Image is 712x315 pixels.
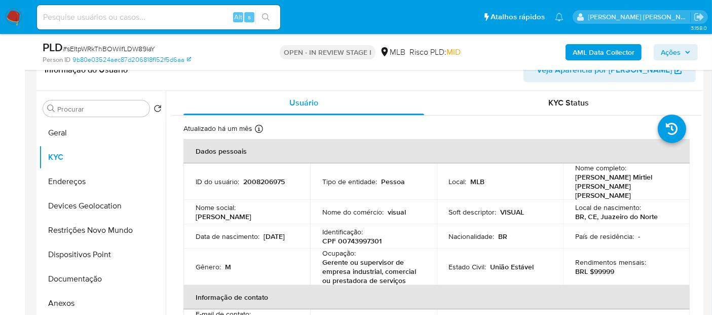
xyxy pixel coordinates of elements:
[322,258,421,285] p: Gerente ou supervisor de empresa industrial, comercial ou prestadora de serviços
[196,262,221,271] p: Gênero :
[491,12,545,22] span: Atalhos rápidos
[491,262,534,271] p: União Estável
[47,104,55,113] button: Procurar
[243,177,285,186] p: 2008206975
[39,242,166,267] button: Dispositivos Point
[196,232,259,241] p: Data de nascimento :
[322,177,377,186] p: Tipo de entidade :
[63,44,155,54] span: # sEItpWRkThBOWilfLDW89IaY
[43,55,70,64] b: Person ID
[575,203,641,212] p: Local de nascimento :
[196,212,251,221] p: [PERSON_NAME]
[588,12,691,22] p: leticia.siqueira@mercadolivre.com
[39,169,166,194] button: Endereços
[694,12,704,22] a: Sair
[39,267,166,291] button: Documentação
[72,55,191,64] a: 9b80e03524aec87d206818f152f5d6aa
[575,212,658,221] p: BR, CE, Juazeiro do Norte
[154,104,162,116] button: Retornar ao pedido padrão
[566,44,642,60] button: AML Data Collector
[45,65,128,75] h1: Informação do Usuário
[501,207,524,217] p: VISUAL
[555,13,564,21] a: Notificações
[39,194,166,218] button: Devices Geolocation
[409,47,461,58] span: Risco PLD:
[225,262,231,271] p: M
[449,232,495,241] p: Nacionalidade :
[654,44,698,60] button: Ações
[381,177,405,186] p: Pessoa
[289,97,318,109] span: Usuário
[264,232,285,241] p: [DATE]
[573,44,634,60] b: AML Data Collector
[322,249,356,258] p: Ocupação :
[322,207,384,217] p: Nome do comércio :
[234,12,242,22] span: Alt
[57,104,145,114] input: Procurar
[322,227,363,236] p: Identificação :
[183,139,690,163] th: Dados pessoais
[691,24,707,32] span: 3.158.0
[446,46,461,58] span: MID
[661,44,681,60] span: Ações
[183,124,252,133] p: Atualizado há um mês
[499,232,508,241] p: BR
[388,207,406,217] p: visual
[449,207,497,217] p: Soft descriptor :
[575,258,646,267] p: Rendimentos mensais :
[449,177,467,186] p: Local :
[575,267,614,276] p: BRL $99999
[280,45,376,59] p: OPEN - IN REVIEW STAGE I
[549,97,589,109] span: KYC Status
[43,39,63,55] b: PLD
[196,177,239,186] p: ID do usuário :
[575,163,626,172] p: Nome completo :
[255,10,276,24] button: search-icon
[575,172,673,200] p: [PERSON_NAME] Mirtiel [PERSON_NAME] [PERSON_NAME]
[322,236,382,246] p: CPF 00743997301
[183,285,690,309] th: Informação de contato
[196,203,236,212] p: Nome social :
[575,232,634,241] p: País de residência :
[380,47,405,58] div: MLB
[638,232,640,241] p: -
[39,121,166,145] button: Geral
[37,11,280,24] input: Pesquise usuários ou casos...
[248,12,251,22] span: s
[449,262,486,271] p: Estado Civil :
[39,218,166,242] button: Restrições Novo Mundo
[471,177,485,186] p: MLB
[39,145,166,169] button: KYC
